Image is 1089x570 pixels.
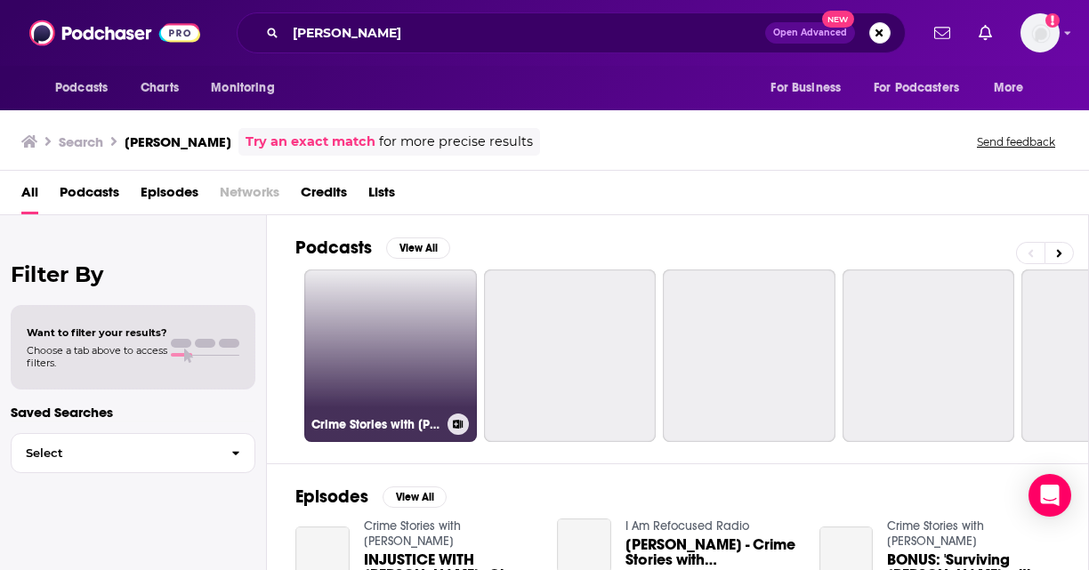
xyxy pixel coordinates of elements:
[1020,13,1060,52] img: User Profile
[822,11,854,28] span: New
[304,269,477,442] a: Crime Stories with [PERSON_NAME]
[246,132,375,152] a: Try an exact match
[11,404,255,421] p: Saved Searches
[770,76,841,100] span: For Business
[11,433,255,473] button: Select
[1045,13,1060,28] svg: Add a profile image
[21,178,38,214] a: All
[295,237,450,259] a: PodcastsView All
[927,18,957,48] a: Show notifications dropdown
[383,486,447,508] button: View All
[758,71,863,105] button: open menu
[295,486,447,508] a: EpisodesView All
[972,18,999,48] a: Show notifications dropdown
[625,537,798,567] a: Nancy Grace - Crime Stories with Nancy Grace
[59,133,103,150] h3: Search
[625,518,749,534] a: I Am Refocused Radio
[29,16,200,50] img: Podchaser - Follow, Share and Rate Podcasts
[129,71,190,105] a: Charts
[27,326,167,339] span: Want to filter your results?
[43,71,131,105] button: open menu
[141,178,198,214] a: Episodes
[141,76,179,100] span: Charts
[765,22,855,44] button: Open AdvancedNew
[286,19,765,47] input: Search podcasts, credits, & more...
[27,344,167,369] span: Choose a tab above to access filters.
[220,178,279,214] span: Networks
[386,237,450,259] button: View All
[125,133,231,150] h3: [PERSON_NAME]
[11,261,255,287] h2: Filter By
[301,178,347,214] a: Credits
[379,132,533,152] span: for more precise results
[211,76,274,100] span: Monitoring
[55,76,108,100] span: Podcasts
[625,537,798,567] span: [PERSON_NAME] - Crime Stories with [PERSON_NAME]
[994,76,1024,100] span: More
[874,76,959,100] span: For Podcasters
[1020,13,1060,52] span: Logged in as KThulin
[887,518,984,549] a: Crime Stories with Nancy Grace
[237,12,906,53] div: Search podcasts, credits, & more...
[368,178,395,214] a: Lists
[295,237,372,259] h2: Podcasts
[311,417,440,432] h3: Crime Stories with [PERSON_NAME]
[12,447,217,459] span: Select
[60,178,119,214] a: Podcasts
[1028,474,1071,517] div: Open Intercom Messenger
[972,134,1061,149] button: Send feedback
[295,486,368,508] h2: Episodes
[981,71,1046,105] button: open menu
[773,28,847,37] span: Open Advanced
[364,518,461,549] a: Crime Stories with Nancy Grace
[198,71,297,105] button: open menu
[1020,13,1060,52] button: Show profile menu
[862,71,985,105] button: open menu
